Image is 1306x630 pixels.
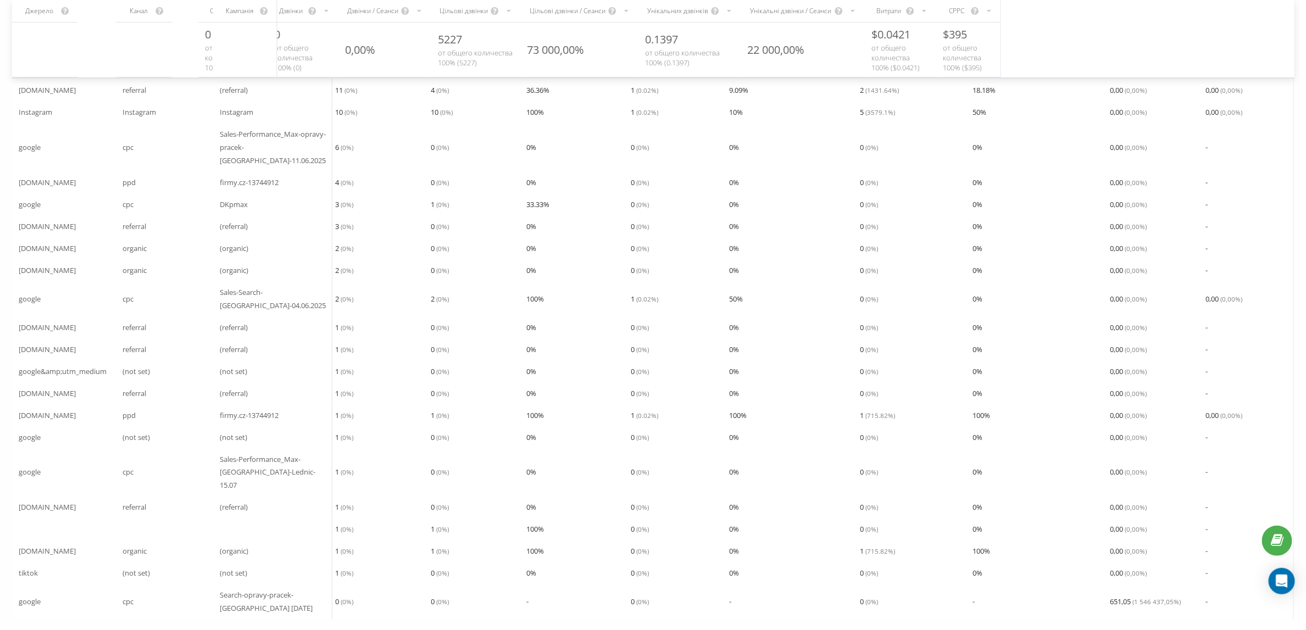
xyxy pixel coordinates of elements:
[972,264,982,277] span: 0 %
[860,466,878,479] span: 0
[1221,294,1243,303] span: ( 0,00 %)
[19,343,76,356] span: [DOMAIN_NAME]
[431,365,449,378] span: 0
[1206,466,1208,479] span: -
[220,286,326,312] span: Sales-Search-[GEOGRAPHIC_DATA]-04.06.2025
[341,244,353,253] span: ( 0 %)
[19,387,76,400] span: [DOMAIN_NAME]
[865,411,895,420] span: ( 715.82 %)
[1110,466,1147,479] span: 0,00
[436,178,449,187] span: ( 0 %)
[631,264,649,277] span: 0
[1125,108,1147,116] span: ( 0,00 %)
[438,48,513,68] span: от общего количества 100% ( 5227 )
[860,321,878,334] span: 0
[123,105,156,119] span: Instagram
[645,48,720,68] span: от общего количества 100% ( 0.1397 )
[436,266,449,275] span: ( 0 %)
[431,321,449,334] span: 0
[631,409,658,422] span: 1
[335,198,353,211] span: 3
[865,244,878,253] span: ( 0 %)
[526,198,549,211] span: 33.33 %
[972,242,982,255] span: 0 %
[220,409,279,422] span: firmy.cz-13744912
[860,198,878,211] span: 0
[860,365,878,378] span: 0
[972,83,996,97] span: 18.18 %
[335,242,353,255] span: 2
[220,176,279,189] span: firmy.cz-13744912
[335,264,353,277] span: 2
[729,466,739,479] span: 0 %
[1125,200,1147,209] span: ( 0,00 %)
[335,466,353,479] span: 1
[943,27,968,42] span: $ 395
[527,6,608,15] div: Цільові дзвінки / Сеанси
[631,343,649,356] span: 0
[1125,433,1147,442] span: ( 0,00 %)
[1125,266,1147,275] span: ( 0,00 %)
[431,176,449,189] span: 0
[335,292,353,305] span: 2
[526,105,544,119] span: 100 %
[220,264,248,277] span: (organic)
[1206,242,1208,255] span: -
[1110,141,1147,154] span: 0,00
[631,83,658,97] span: 1
[865,222,878,231] span: ( 0 %)
[631,365,649,378] span: 0
[431,409,449,422] span: 1
[19,466,41,479] span: google
[526,264,536,277] span: 0 %
[345,42,375,57] div: 0,00%
[860,292,878,305] span: 0
[123,141,134,154] span: cpc
[526,220,536,233] span: 0 %
[1125,345,1147,354] span: ( 0,00 %)
[341,222,353,231] span: ( 0 %)
[220,6,259,15] div: Кампанія
[1110,292,1147,305] span: 0,00
[871,6,905,15] div: Витрати
[636,108,658,116] span: ( 0.02 %)
[19,176,76,189] span: [DOMAIN_NAME]
[972,387,982,400] span: 0 %
[220,387,248,400] span: (referral)
[1125,244,1147,253] span: ( 0,00 %)
[729,431,739,444] span: 0 %
[19,242,76,255] span: [DOMAIN_NAME]
[636,389,649,398] span: ( 0 %)
[972,176,982,189] span: 0 %
[19,365,107,378] span: google&amp;utm_medium
[1110,431,1147,444] span: 0,00
[729,242,739,255] span: 0 %
[344,108,357,116] span: ( 0 %)
[1221,86,1243,94] span: ( 0,00 %)
[220,365,247,378] span: (not set)
[1125,294,1147,303] span: ( 0,00 %)
[860,83,899,97] span: 2
[972,141,982,154] span: 0 %
[335,365,353,378] span: 1
[729,387,739,400] span: 0 %
[1125,143,1147,152] span: ( 0,00 %)
[865,433,878,442] span: ( 0 %)
[335,387,353,400] span: 1
[274,43,313,73] span: от общего количества 100% ( 0 )
[341,266,353,275] span: ( 0 %)
[631,105,658,119] span: 1
[943,6,970,15] div: CPPC
[865,345,878,354] span: ( 0 %)
[1269,568,1295,594] div: Open Intercom Messenger
[1221,108,1243,116] span: ( 0,00 %)
[19,292,41,305] span: google
[645,6,710,15] div: Унікальних дзвінків
[631,387,649,400] span: 0
[123,321,146,334] span: referral
[436,345,449,354] span: ( 0 %)
[860,220,878,233] span: 0
[1110,220,1147,233] span: 0,00
[431,220,449,233] span: 0
[436,244,449,253] span: ( 0 %)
